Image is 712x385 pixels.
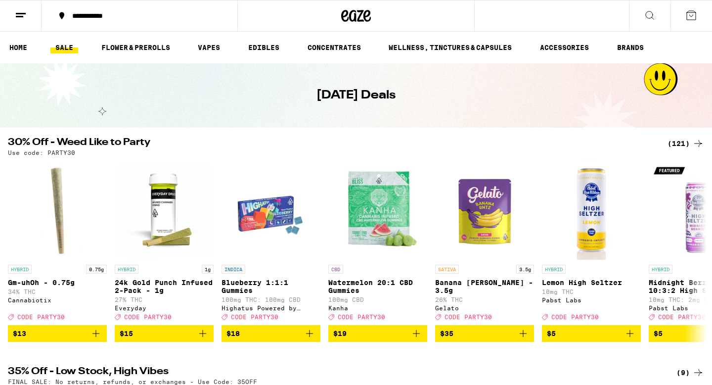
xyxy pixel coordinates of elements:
div: Highatus Powered by Cannabiotix [222,305,320,311]
p: Gm-uhOh - 0.75g [8,279,107,287]
div: Everyday [115,305,214,311]
span: $13 [13,330,26,337]
button: Add to bag [8,325,107,342]
span: CODE PARTY30 [658,314,706,320]
p: 100mg CBD [328,296,427,303]
a: BRANDS [612,42,649,53]
img: Kanha - Watermelon 20:1 CBD Gummies [328,161,427,260]
img: Everyday - 24k Gold Punch Infused 2-Pack - 1g [115,161,214,260]
a: EDIBLES [243,42,284,53]
a: SALE [50,42,78,53]
span: $15 [120,330,133,337]
a: HOME [4,42,32,53]
div: Pabst Labs [542,297,641,303]
p: SATIVA [435,265,459,274]
h2: 30% Off - Weed Like to Party [8,138,656,149]
a: FLOWER & PREROLLS [96,42,175,53]
img: Pabst Labs - Lemon High Seltzer [542,161,641,260]
div: Gelato [435,305,534,311]
p: Banana [PERSON_NAME] - 3.5g [435,279,534,294]
p: CBD [328,265,343,274]
a: Open page for Lemon High Seltzer from Pabst Labs [542,161,641,325]
p: 26% THC [435,296,534,303]
p: 24k Gold Punch Infused 2-Pack - 1g [115,279,214,294]
button: Add to bag [115,325,214,342]
p: 27% THC [115,296,214,303]
a: VAPES [193,42,225,53]
button: Add to bag [222,325,320,342]
p: 1g [202,265,214,274]
p: Use code: PARTY30 [8,149,75,156]
img: Gelato - Banana Runtz - 3.5g [435,161,534,260]
p: 34% THC [8,289,107,295]
h2: 35% Off - Low Stock, High Vibes [8,367,656,379]
a: Open page for Banana Runtz - 3.5g from Gelato [435,161,534,325]
button: Add to bag [435,325,534,342]
a: Open page for Blueberry 1:1:1 Gummies from Highatus Powered by Cannabiotix [222,161,320,325]
button: Add to bag [542,325,641,342]
p: Blueberry 1:1:1 Gummies [222,279,320,294]
a: WELLNESS, TINCTURES & CAPSULES [384,42,517,53]
a: Open page for Watermelon 20:1 CBD Gummies from Kanha [328,161,427,325]
p: Lemon High Seltzer [542,279,641,287]
a: ACCESSORIES [535,42,594,53]
p: HYBRID [8,265,32,274]
span: CODE PARTY30 [124,314,172,320]
span: $35 [440,330,453,337]
p: HYBRID [649,265,672,274]
p: FINAL SALE: No returns, refunds, or exchanges - Use Code: 35OFF [8,379,257,385]
p: Watermelon 20:1 CBD Gummies [328,279,427,294]
button: Add to bag [328,325,427,342]
div: Cannabiotix [8,297,107,303]
a: (121) [667,138,704,149]
span: CODE PARTY30 [338,314,385,320]
a: Open page for Gm-uhOh - 0.75g from Cannabiotix [8,161,107,325]
span: CODE PARTY30 [17,314,65,320]
p: 100mg THC: 100mg CBD [222,296,320,303]
span: $18 [226,330,240,337]
p: 3.5g [516,265,534,274]
p: INDICA [222,265,245,274]
span: CODE PARTY30 [551,314,599,320]
p: 0.75g [86,265,107,274]
img: Cannabiotix - Gm-uhOh - 0.75g [8,161,107,260]
img: Highatus Powered by Cannabiotix - Blueberry 1:1:1 Gummies [222,161,320,260]
h1: [DATE] Deals [316,87,396,104]
span: $19 [333,330,347,337]
p: 10mg THC [542,289,641,295]
div: Kanha [328,305,427,311]
p: HYBRID [115,265,138,274]
a: Open page for 24k Gold Punch Infused 2-Pack - 1g from Everyday [115,161,214,325]
span: CODE PARTY30 [231,314,278,320]
a: CONCENTRATES [303,42,366,53]
p: HYBRID [542,265,566,274]
span: $5 [547,330,556,337]
span: CODE PARTY30 [445,314,492,320]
